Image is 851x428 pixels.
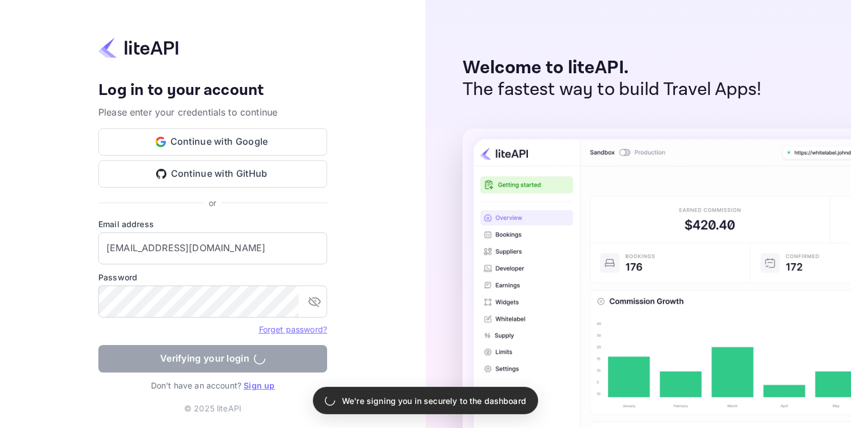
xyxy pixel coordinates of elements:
button: Continue with Google [98,128,327,156]
a: Sign up [244,381,275,390]
p: Please enter your credentials to continue [98,105,327,119]
a: Forget password? [259,323,327,335]
img: liteapi [98,37,178,59]
p: © 2025 liteAPI [184,402,241,414]
button: toggle password visibility [303,290,326,313]
p: The fastest way to build Travel Apps! [463,79,762,101]
h4: Log in to your account [98,81,327,101]
label: Password [98,271,327,283]
p: We're signing you in securely to the dashboard [342,395,526,407]
button: Continue with GitHub [98,160,327,188]
p: Welcome to liteAPI. [463,57,762,79]
input: Enter your email address [98,232,327,264]
p: Don't have an account? [98,379,327,391]
p: or [209,197,216,209]
a: Forget password? [259,324,327,334]
label: Email address [98,218,327,230]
